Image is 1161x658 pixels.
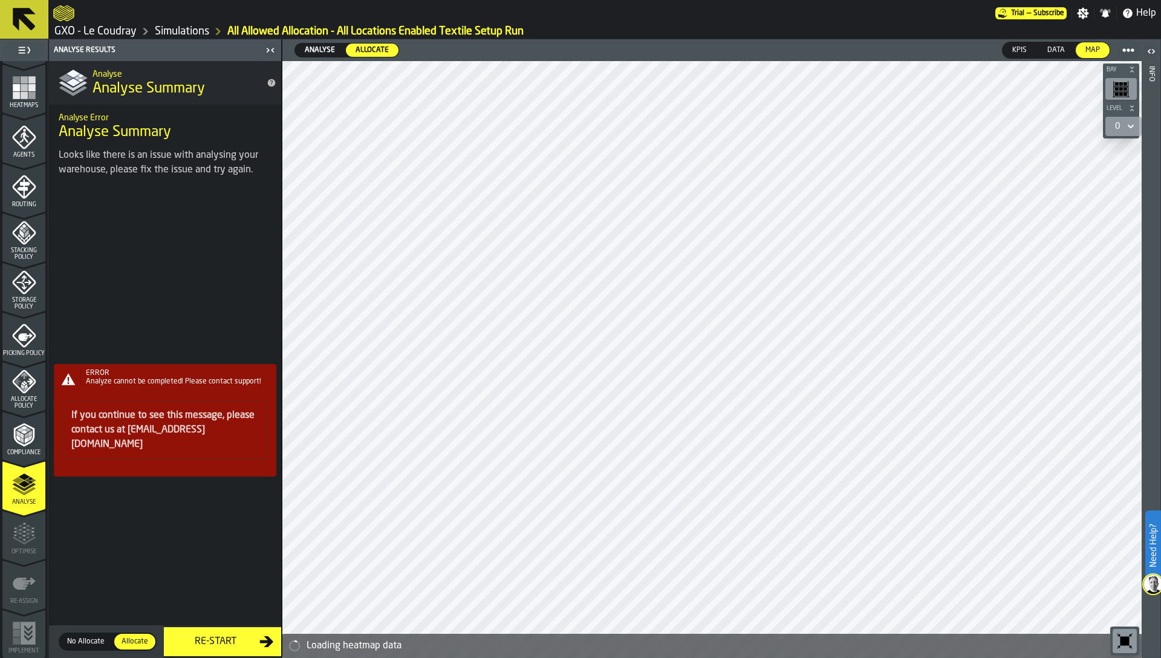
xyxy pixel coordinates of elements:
li: menu Routing [2,163,45,212]
div: ERROR [86,369,274,377]
div: DropdownMenuValue- [1115,122,1120,131]
span: Map [1081,45,1105,56]
label: button-switch-multi-Analyse [294,43,345,57]
button: button- [1103,64,1139,76]
a: link-to-/wh/i/efd9e906-5eb9-41af-aac9-d3e075764b8d [54,25,137,38]
span: Stacking Policy [2,247,45,261]
li: menu Data Stats [2,15,45,63]
div: thumb [1038,42,1075,58]
li: menu Agents [2,114,45,162]
a: logo-header [53,2,74,24]
label: button-switch-multi-Allocate [345,43,399,57]
span: Routing [2,201,45,208]
div: title-Analyse Summary [49,105,281,148]
span: — [1027,9,1031,18]
span: Analyse Summary [93,79,205,99]
li: menu Allocate Policy [2,362,45,410]
a: If you continue to see this message, please contact us at [EMAIL_ADDRESS][DOMAIN_NAME] [71,411,255,449]
div: button-toolbar-undefined [1110,627,1139,656]
nav: Breadcrumb [53,24,1156,39]
span: Implement [2,648,45,654]
label: button-toggle-Settings [1072,7,1094,19]
button: button- [1103,102,1139,114]
span: Help [1136,6,1156,21]
li: menu Compliance [2,411,45,460]
span: Picking Policy [2,350,45,357]
div: thumb [1003,42,1036,58]
h2: Sub Title [93,67,257,79]
span: Optimise [2,549,45,555]
span: KPIs [1007,45,1032,56]
span: Trial [1011,9,1024,18]
a: link-to-/wh/i/efd9e906-5eb9-41af-aac9-d3e075764b8d/simulations/4038aee0-24db-47bd-adf9-b27666856bcd [227,25,524,38]
label: button-toggle-Help [1117,6,1161,21]
span: Analyse [300,45,340,56]
div: thumb [295,44,345,57]
span: Data [1042,45,1070,56]
li: menu Picking Policy [2,312,45,360]
li: menu Storage Policy [2,262,45,311]
label: button-toggle-Notifications [1094,7,1116,19]
div: button-toolbar-undefined [1103,76,1139,102]
li: menu Stacking Policy [2,213,45,261]
span: Storage Policy [2,297,45,310]
a: link-to-/wh/i/efd9e906-5eb9-41af-aac9-d3e075764b8d/pricing/ [995,7,1067,19]
a: logo-header [285,631,353,656]
span: Compliance [2,449,45,456]
li: menu Optimise [2,510,45,559]
span: Allocate Policy [2,396,45,409]
div: alert-Loading heatmap data [282,634,1142,658]
span: Analyse [2,499,45,506]
label: button-toggle-Close me [262,43,279,57]
svg: Reset zoom and position [1115,631,1134,651]
div: Loading heatmap data [307,639,1137,653]
header: Analyse Results [49,39,281,61]
div: Menu Subscription [995,7,1067,19]
span: Agents [2,152,45,158]
span: Re-assign [2,598,45,605]
label: button-switch-multi-Data [1037,42,1075,59]
span: Subscribe [1033,9,1064,18]
li: menu Heatmaps [2,64,45,112]
label: button-toggle-Toggle Full Menu [2,42,45,59]
li: menu Re-assign [2,560,45,608]
label: button-switch-multi-Map [1075,42,1110,59]
label: button-switch-multi-KPIs [1002,42,1037,59]
h2: Sub Title [59,111,272,123]
label: Need Help? [1146,512,1160,579]
div: Info [1147,64,1156,655]
span: Bay [1104,67,1126,73]
li: menu Implement [2,610,45,658]
header: Info [1142,39,1160,658]
div: Looks like there is an issue with analysing your warehouse, please fix the issue and try again. [59,148,272,177]
div: Analyse Results [51,46,262,54]
div: thumb [346,44,398,57]
span: Allocate [351,45,394,56]
span: Heatmaps [2,102,45,109]
div: title-Analyse Summary [49,61,281,105]
li: menu Analyse [2,461,45,509]
span: Analyze cannot be completed! Please contact support! [86,378,261,385]
div: DropdownMenuValue- [1110,119,1137,134]
label: button-toggle-Open [1143,42,1160,64]
span: Analyse Summary [59,123,171,142]
a: link-to-/wh/i/efd9e906-5eb9-41af-aac9-d3e075764b8d [155,25,209,38]
span: Level [1104,105,1126,112]
div: thumb [1076,42,1110,58]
